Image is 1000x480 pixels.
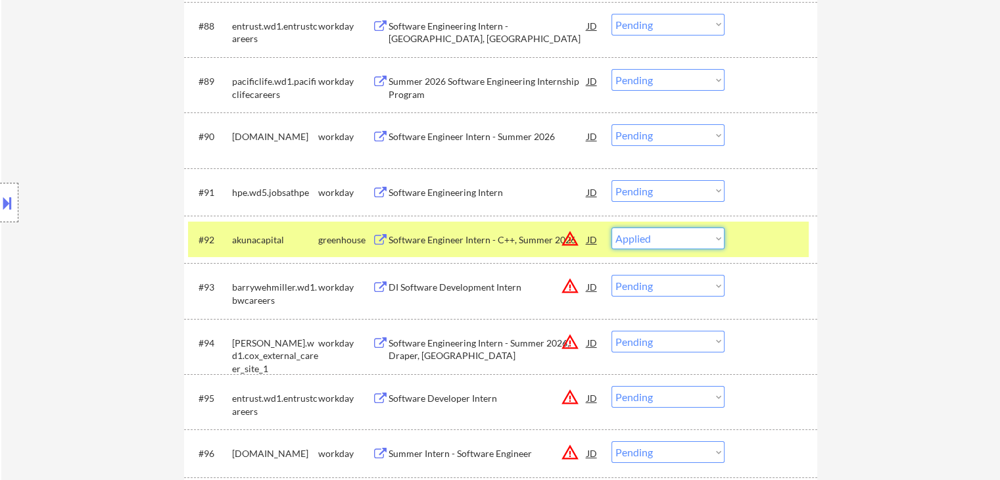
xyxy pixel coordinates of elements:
div: entrust.wd1.entrustcareers [232,20,318,45]
div: JD [586,14,599,37]
div: akunacapital [232,233,318,247]
div: Software Engineering Intern - [GEOGRAPHIC_DATA], [GEOGRAPHIC_DATA] [389,20,587,45]
div: workday [318,186,372,199]
div: Summer 2026 Software Engineering Internship Program [389,75,587,101]
div: Software Engineering Intern [389,186,587,199]
div: #94 [199,337,222,350]
div: DI Software Development Intern [389,281,587,294]
div: JD [586,180,599,204]
div: [PERSON_NAME].wd1.cox_external_career_site_1 [232,337,318,375]
button: warning_amber [561,388,579,406]
div: JD [586,441,599,465]
div: workday [318,75,372,88]
div: hpe.wd5.jobsathpe [232,186,318,199]
button: warning_amber [561,277,579,295]
button: warning_amber [561,443,579,462]
div: Software Engineer Intern - C++, Summer 2026 [389,233,587,247]
div: Software Engineering Intern - Summer 2026, Draper, [GEOGRAPHIC_DATA] [389,337,587,362]
div: #95 [199,392,222,405]
button: warning_amber [561,333,579,351]
div: workday [318,20,372,33]
div: workday [318,281,372,294]
div: greenhouse [318,233,372,247]
div: [DOMAIN_NAME] [232,130,318,143]
div: Summer Intern - Software Engineer [389,447,587,460]
div: JD [586,124,599,148]
div: pacificlife.wd1.pacificlifecareers [232,75,318,101]
div: JD [586,275,599,299]
div: JD [586,386,599,410]
div: #88 [199,20,222,33]
div: workday [318,337,372,350]
div: workday [318,392,372,405]
div: #96 [199,447,222,460]
div: JD [586,228,599,251]
div: entrust.wd1.entrustcareers [232,392,318,418]
div: Software Developer Intern [389,392,587,405]
div: barrywehmiller.wd1.bwcareers [232,281,318,306]
div: #89 [199,75,222,88]
div: JD [586,331,599,354]
div: workday [318,447,372,460]
div: Software Engineer Intern - Summer 2026 [389,130,587,143]
div: JD [586,69,599,93]
div: workday [318,130,372,143]
button: warning_amber [561,229,579,248]
div: [DOMAIN_NAME] [232,447,318,460]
